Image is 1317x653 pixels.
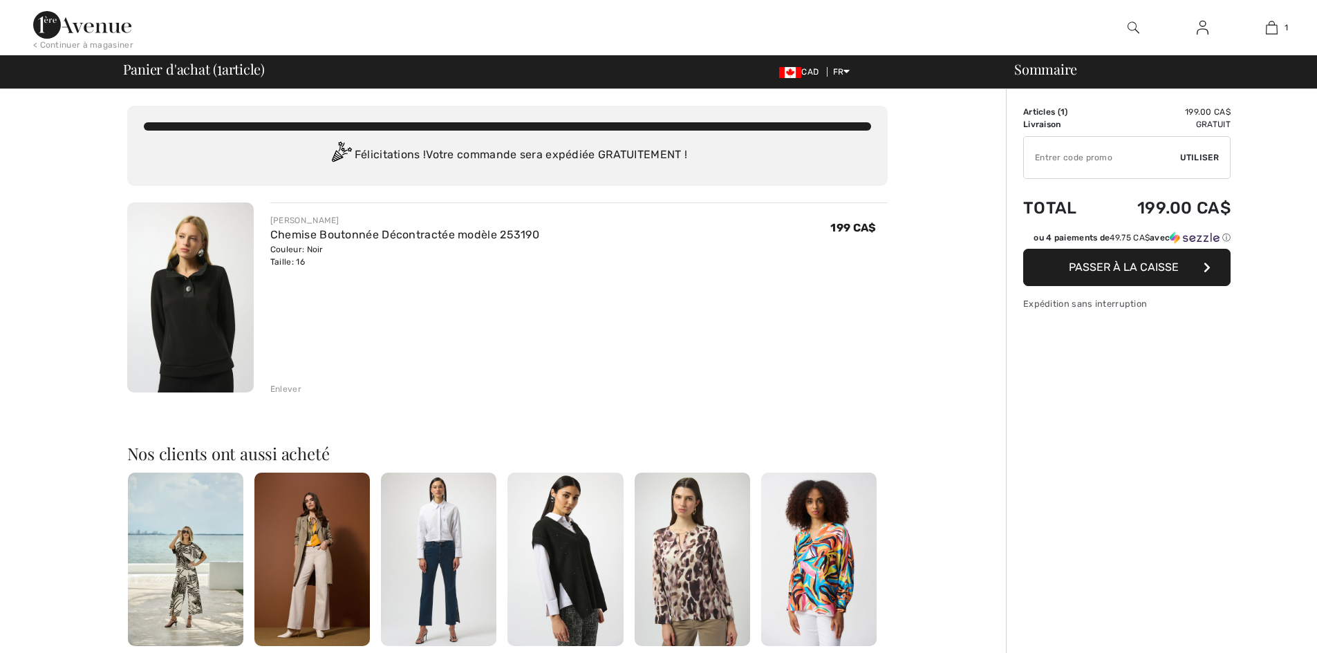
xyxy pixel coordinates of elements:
[1061,107,1065,117] span: 1
[1128,19,1139,36] img: recherche
[270,243,539,268] div: Couleur: Noir Taille: 16
[270,228,539,241] a: Chemise Boutonnée Décontractée modèle 253190
[1237,19,1305,36] a: 1
[270,383,301,395] div: Enlever
[127,445,888,462] h2: Nos clients ont aussi acheté
[381,473,496,646] img: Pantalon Droit Long modèle 254917
[1285,21,1288,34] span: 1
[1024,137,1180,178] input: Code promo
[1099,184,1231,231] td: 199.00 CA$
[127,202,254,392] img: Chemise Boutonnée Décontractée modèle 253190
[1023,106,1099,118] td: Articles ( )
[1266,19,1278,36] img: Mon panier
[1180,151,1219,164] span: Utiliser
[635,473,750,646] img: Haut à Imprimé Animal modèle 254166
[1034,231,1231,244] div: ou 4 paiements de avec
[1069,261,1179,274] span: Passer à la caisse
[144,142,871,169] div: Félicitations ! Votre commande sera expédiée GRATUITEMENT !
[1023,249,1231,286] button: Passer à la caisse
[33,11,131,39] img: 1ère Avenue
[998,62,1309,76] div: Sommaire
[1023,231,1231,249] div: ou 4 paiements de49.75 CA$avecSezzle Cliquez pour en savoir plus sur Sezzle
[1170,231,1220,244] img: Sezzle
[779,67,824,77] span: CAD
[507,473,623,646] img: Pull Décontracté Col V modèle 253957
[830,221,876,234] span: 199 CA$
[1197,19,1208,36] img: Mes infos
[779,67,801,78] img: Canadian Dollar
[327,142,355,169] img: Congratulation2.svg
[761,473,877,646] img: Haut en satin à imprimé abstrait modèle 251122
[1186,19,1220,37] a: Se connecter
[123,62,265,76] span: Panier d'achat ( article)
[128,473,243,646] img: Pantalon ample fleuri décontracté modèle 256200
[1099,118,1231,131] td: Gratuit
[1023,184,1099,231] td: Total
[254,473,370,646] img: Jeans à Jambe Large modèle 253950
[833,67,850,77] span: FR
[217,59,222,77] span: 1
[1099,106,1231,118] td: 199.00 CA$
[1023,297,1231,310] div: Expédition sans interruption
[270,214,539,227] div: [PERSON_NAME]
[33,39,133,51] div: < Continuer à magasiner
[1110,233,1150,243] span: 49.75 CA$
[1023,118,1099,131] td: Livraison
